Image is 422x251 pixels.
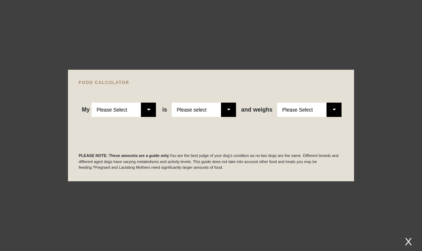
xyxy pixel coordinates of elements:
[79,153,170,158] b: PLEASE NOTE: These amounts are a guide only.
[162,107,167,113] span: is
[241,107,253,113] span: and
[82,107,90,113] span: My
[79,153,343,171] p: You are the best judge of your dog's condition as no two dogs are the same. Different breeds and ...
[402,236,415,247] div: X
[241,107,273,113] span: weighs
[79,80,343,85] h4: FOOD CALCULATOR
